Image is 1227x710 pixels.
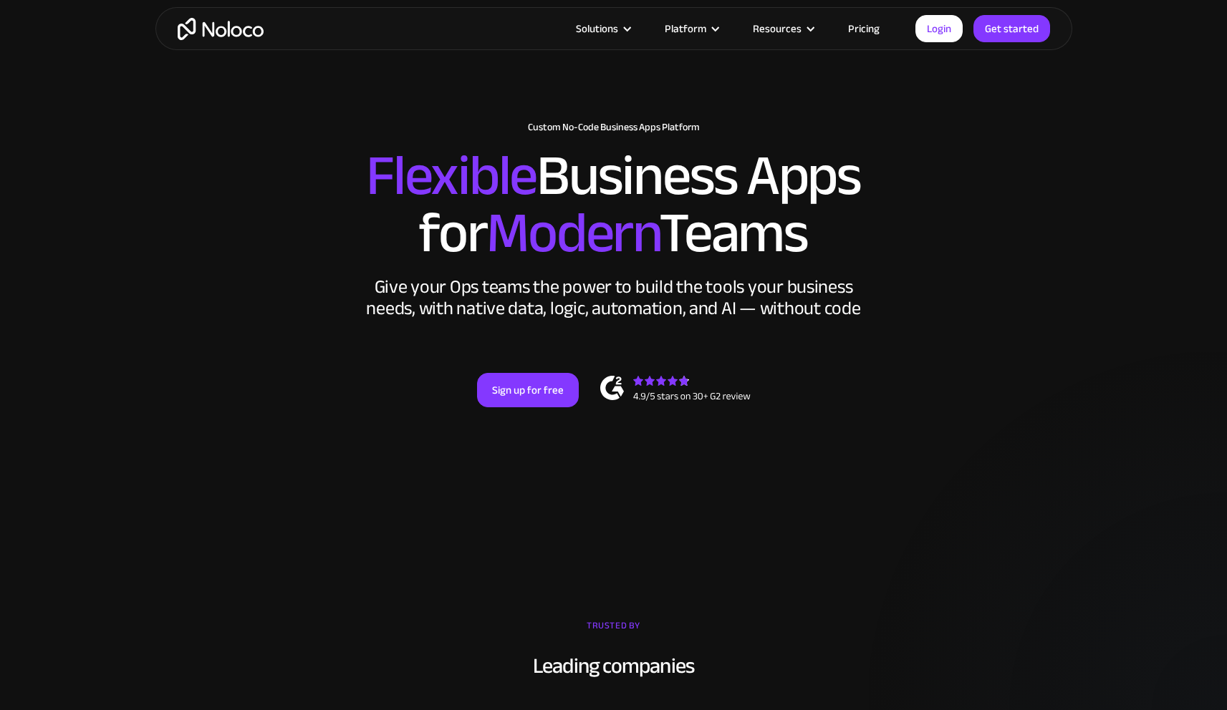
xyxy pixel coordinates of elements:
a: Pricing [830,19,898,38]
a: Login [915,15,963,42]
div: Resources [735,19,830,38]
span: Flexible [366,122,536,229]
a: Sign up for free [477,373,579,407]
h1: Custom No-Code Business Apps Platform [170,122,1058,133]
div: Resources [753,19,802,38]
h2: Business Apps for Teams [170,147,1058,262]
div: Platform [665,19,706,38]
div: Platform [647,19,735,38]
a: home [178,18,264,40]
div: Solutions [558,19,647,38]
a: Get started [973,15,1050,42]
span: Modern [486,180,659,286]
div: Give your Ops teams the power to build the tools your business needs, with native data, logic, au... [363,276,865,319]
div: Solutions [576,19,618,38]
